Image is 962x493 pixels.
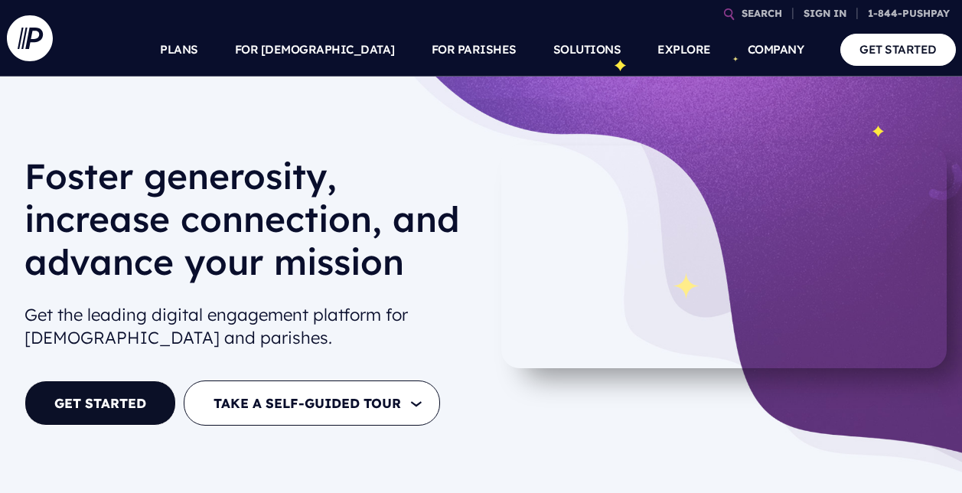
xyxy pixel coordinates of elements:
a: EXPLORE [657,23,711,77]
h1: Foster generosity, increase connection, and advance your mission [24,155,474,295]
h2: Get the leading digital engagement platform for [DEMOGRAPHIC_DATA] and parishes. [24,297,474,357]
a: GET STARTED [840,34,956,65]
a: GET STARTED [24,380,176,426]
a: SOLUTIONS [553,23,621,77]
a: FOR [DEMOGRAPHIC_DATA] [235,23,395,77]
a: FOR PARISHES [432,23,517,77]
button: TAKE A SELF-GUIDED TOUR [184,380,440,426]
a: COMPANY [748,23,804,77]
a: PLANS [160,23,198,77]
